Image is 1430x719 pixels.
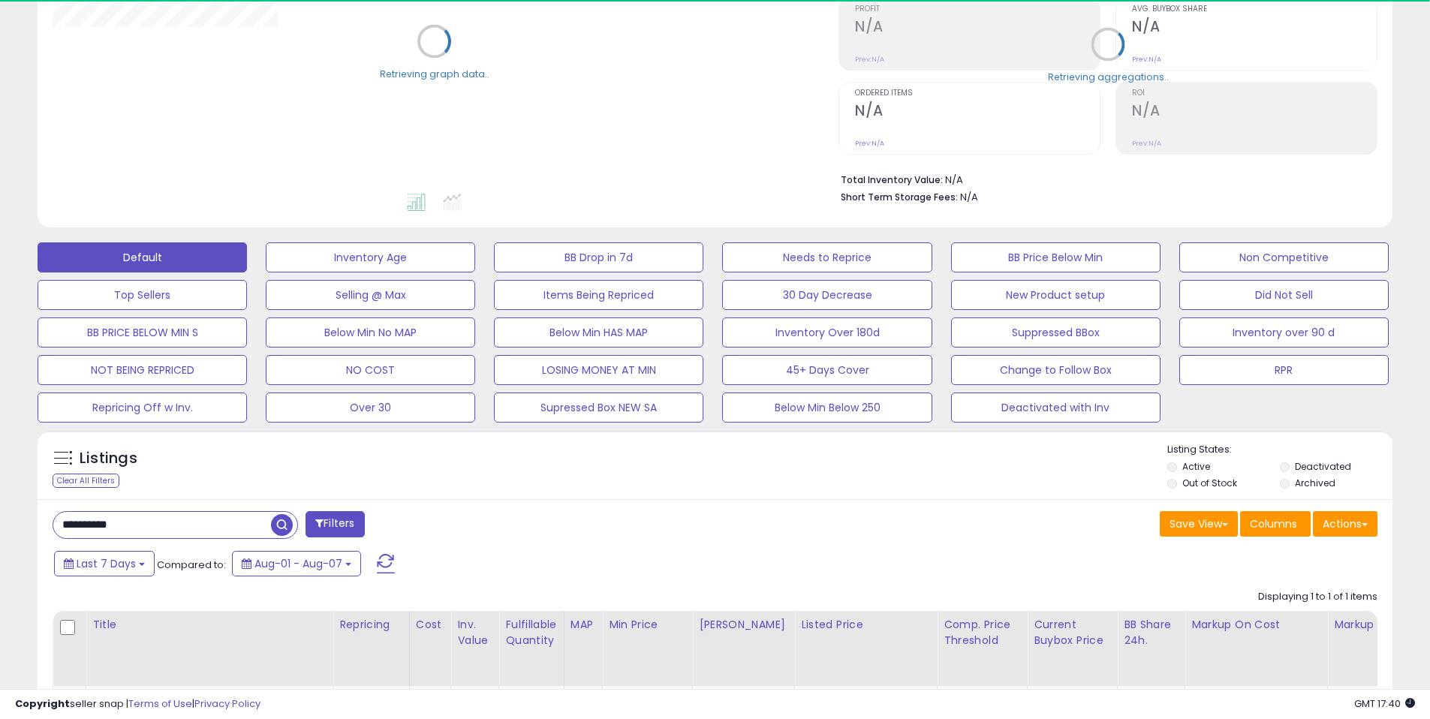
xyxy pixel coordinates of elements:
[38,393,247,423] button: Repricing Off w Inv.
[722,317,932,347] button: Inventory Over 180d
[1185,611,1328,686] th: The percentage added to the cost of goods (COGS) that forms the calculator for Min & Max prices.
[1179,355,1389,385] button: RPR
[1258,590,1377,604] div: Displaying 1 to 1 of 1 items
[1179,280,1389,310] button: Did Not Sell
[1167,443,1392,457] p: Listing States:
[266,355,475,385] button: NO COST
[1354,696,1415,711] span: 2025-08-15 17:40 GMT
[1240,511,1311,537] button: Columns
[457,617,492,648] div: Inv. value
[194,696,260,711] a: Privacy Policy
[951,393,1161,423] button: Deactivated with Inv
[38,280,247,310] button: Top Sellers
[951,280,1161,310] button: New Product setup
[944,617,1021,648] div: Comp. Price Threshold
[254,556,342,571] span: Aug-01 - Aug-07
[699,617,788,633] div: [PERSON_NAME]
[1179,317,1389,347] button: Inventory over 90 d
[1250,516,1297,531] span: Columns
[339,617,403,633] div: Repricing
[951,317,1161,347] button: Suppressed BBox
[38,242,247,272] button: Default
[494,317,703,347] button: Below Min HAS MAP
[1182,460,1210,473] label: Active
[1182,477,1237,489] label: Out of Stock
[266,393,475,423] button: Over 30
[494,280,703,310] button: Items Being Repriced
[609,617,686,633] div: Min Price
[92,617,327,633] div: Title
[416,617,445,633] div: Cost
[54,551,155,576] button: Last 7 Days
[801,617,931,633] div: Listed Price
[951,355,1161,385] button: Change to Follow Box
[1179,242,1389,272] button: Non Competitive
[306,511,364,537] button: Filters
[232,551,361,576] button: Aug-01 - Aug-07
[722,393,932,423] button: Below Min Below 250
[15,697,260,711] div: seller snap | |
[38,317,247,347] button: BB PRICE BELOW MIN S
[1191,617,1321,633] div: Markup on Cost
[505,617,557,648] div: Fulfillable Quantity
[494,355,703,385] button: LOSING MONEY AT MIN
[1048,70,1169,83] div: Retrieving aggregations..
[722,355,932,385] button: 45+ Days Cover
[1313,511,1377,537] button: Actions
[157,558,226,572] span: Compared to:
[1295,460,1351,473] label: Deactivated
[77,556,136,571] span: Last 7 Days
[128,696,192,711] a: Terms of Use
[15,696,70,711] strong: Copyright
[722,242,932,272] button: Needs to Reprice
[38,355,247,385] button: NOT BEING REPRICED
[494,393,703,423] button: Supressed Box NEW SA
[951,242,1161,272] button: BB Price Below Min
[266,317,475,347] button: Below Min No MAP
[266,242,475,272] button: Inventory Age
[53,474,119,488] div: Clear All Filters
[494,242,703,272] button: BB Drop in 7d
[570,617,596,633] div: MAP
[1160,511,1238,537] button: Save View
[1034,617,1111,648] div: Current Buybox Price
[1295,477,1335,489] label: Archived
[380,67,489,80] div: Retrieving graph data..
[80,448,137,469] h5: Listings
[1124,617,1179,648] div: BB Share 24h.
[722,280,932,310] button: 30 Day Decrease
[266,280,475,310] button: Selling @ Max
